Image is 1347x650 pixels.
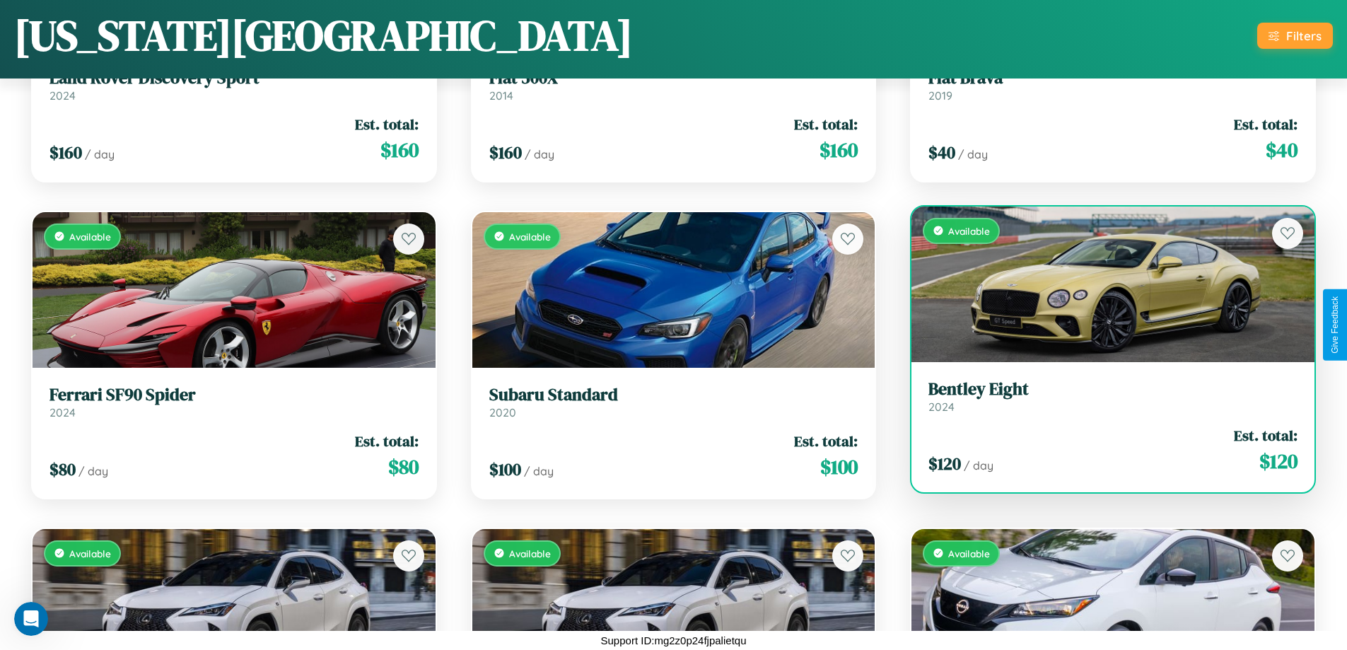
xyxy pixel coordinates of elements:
span: Est. total: [794,431,858,451]
span: Available [948,547,990,559]
a: Fiat Brava2019 [928,68,1298,103]
a: Land Rover Discovery Sport2024 [49,68,419,103]
span: / day [964,458,993,472]
iframe: Intercom live chat [14,602,48,636]
span: $ 100 [489,458,521,481]
button: Filters [1257,23,1333,49]
span: / day [524,464,554,478]
span: Est. total: [355,114,419,134]
span: 2019 [928,88,952,103]
h3: Land Rover Discovery Sport [49,68,419,88]
p: Support ID: mg2z0p24fjpalietqu [601,631,747,650]
span: 2014 [489,88,513,103]
h3: Bentley Eight [928,379,1298,400]
h1: [US_STATE][GEOGRAPHIC_DATA] [14,6,633,64]
h3: Subaru Standard [489,385,858,405]
span: 2024 [928,400,955,414]
span: / day [958,147,988,161]
span: Est. total: [1234,114,1298,134]
span: $ 160 [820,136,858,164]
span: $ 40 [1266,136,1298,164]
div: Filters [1286,28,1322,43]
span: $ 80 [49,458,76,481]
a: Subaru Standard2020 [489,385,858,419]
h3: Ferrari SF90 Spider [49,385,419,405]
span: $ 40 [928,141,955,164]
a: Bentley Eight2024 [928,379,1298,414]
a: Fiat 500X2014 [489,68,858,103]
span: Available [69,231,111,243]
a: Ferrari SF90 Spider2024 [49,385,419,419]
span: $ 160 [380,136,419,164]
h3: Fiat Brava [928,68,1298,88]
span: Available [509,231,551,243]
span: Available [509,547,551,559]
span: / day [85,147,115,161]
span: 2024 [49,405,76,419]
span: / day [78,464,108,478]
span: / day [525,147,554,161]
span: 2020 [489,405,516,419]
span: $ 100 [820,453,858,481]
span: Est. total: [355,431,419,451]
span: Est. total: [794,114,858,134]
span: 2024 [49,88,76,103]
span: $ 120 [1259,447,1298,475]
h3: Fiat 500X [489,68,858,88]
span: Est. total: [1234,425,1298,446]
span: Available [948,225,990,237]
span: $ 80 [388,453,419,481]
div: Give Feedback [1330,296,1340,354]
span: $ 120 [928,452,961,475]
span: Available [69,547,111,559]
span: $ 160 [49,141,82,164]
span: $ 160 [489,141,522,164]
